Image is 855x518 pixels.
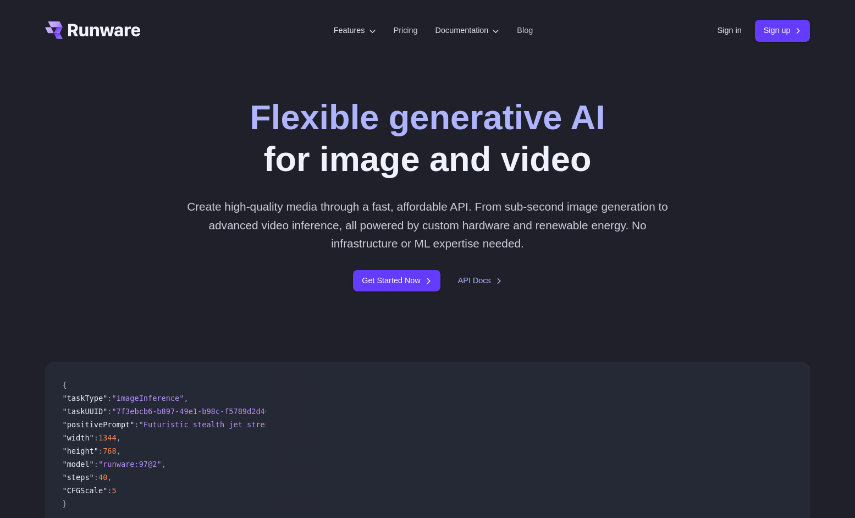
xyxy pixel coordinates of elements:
[718,24,742,37] a: Sign in
[94,473,98,482] span: :
[183,197,672,252] p: Create high-quality media through a fast, affordable API. From sub-second image generation to adv...
[63,433,94,442] span: "width"
[63,460,94,469] span: "model"
[458,274,502,287] a: API Docs
[98,433,117,442] span: 1344
[63,381,67,389] span: {
[45,21,141,39] a: Go to /
[112,407,283,416] span: "7f3ebcb6-b897-49e1-b98c-f5789d2d40d7"
[107,473,112,482] span: ,
[63,499,67,508] span: }
[184,394,188,403] span: ,
[63,486,108,495] span: "CFGScale"
[94,433,98,442] span: :
[517,24,533,37] a: Blog
[98,473,107,482] span: 40
[63,420,135,429] span: "positivePrompt"
[63,447,98,455] span: "height"
[250,97,605,180] h1: for image and video
[63,394,108,403] span: "taskType"
[162,460,166,469] span: ,
[107,394,112,403] span: :
[63,407,108,416] span: "taskUUID"
[394,24,418,37] a: Pricing
[353,270,440,291] a: Get Started Now
[98,460,162,469] span: "runware:97@2"
[250,98,605,136] strong: Flexible generative AI
[117,447,121,455] span: ,
[112,486,117,495] span: 5
[117,433,121,442] span: ,
[94,460,98,469] span: :
[107,486,112,495] span: :
[107,407,112,416] span: :
[63,473,94,482] span: "steps"
[134,420,139,429] span: :
[112,394,184,403] span: "imageInference"
[98,447,103,455] span: :
[139,420,549,429] span: "Futuristic stealth jet streaking through a neon-lit cityscape with glowing purple exhaust"
[435,24,500,37] label: Documentation
[334,24,376,37] label: Features
[103,447,117,455] span: 768
[755,20,810,41] a: Sign up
